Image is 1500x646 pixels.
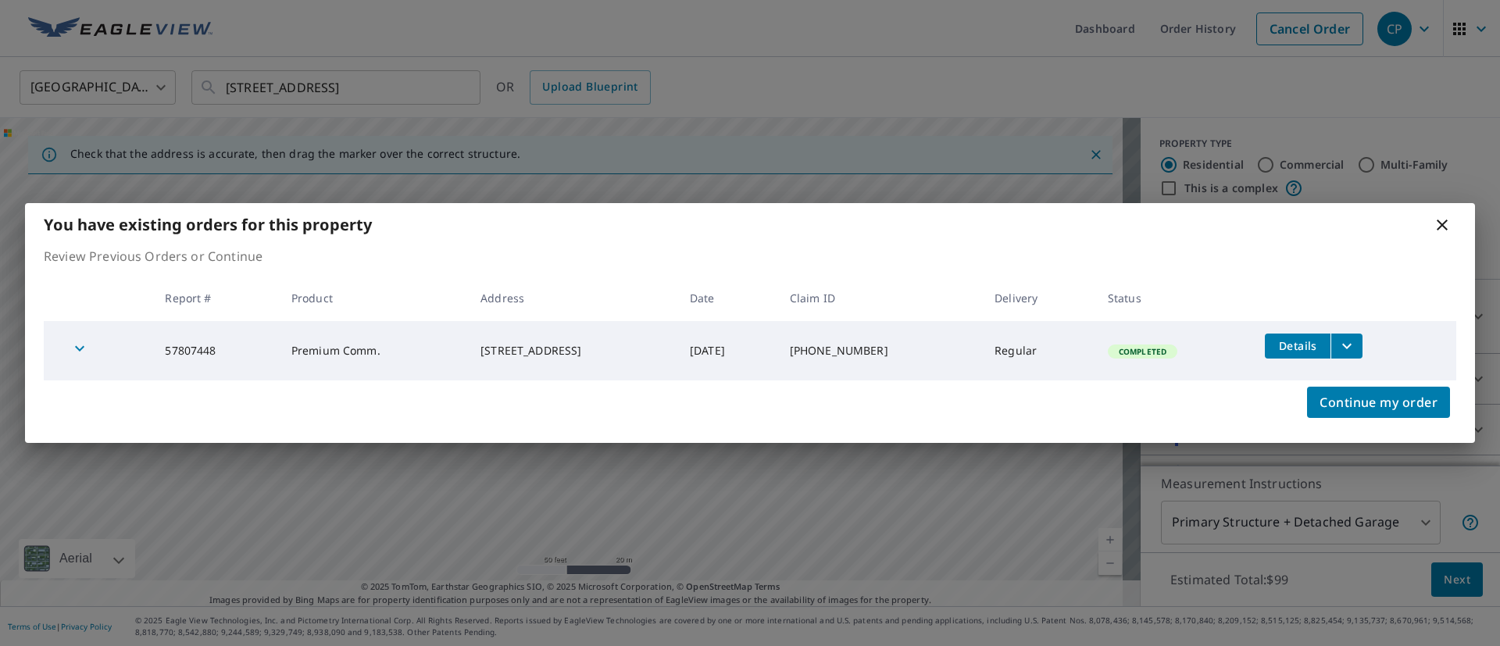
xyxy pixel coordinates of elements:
th: Delivery [982,275,1095,321]
th: Claim ID [777,275,982,321]
button: detailsBtn-57807448 [1265,334,1330,359]
b: You have existing orders for this property [44,214,372,235]
th: Date [677,275,777,321]
td: 57807448 [152,321,278,380]
td: Regular [982,321,1095,380]
p: Review Previous Orders or Continue [44,247,1456,266]
button: filesDropdownBtn-57807448 [1330,334,1362,359]
th: Address [468,275,677,321]
th: Report # [152,275,278,321]
td: [PHONE_NUMBER] [777,321,982,380]
span: Completed [1109,346,1176,357]
span: Continue my order [1320,391,1437,413]
button: Continue my order [1307,387,1450,418]
th: Product [279,275,468,321]
td: Premium Comm. [279,321,468,380]
div: [STREET_ADDRESS] [480,343,665,359]
td: [DATE] [677,321,777,380]
th: Status [1095,275,1252,321]
span: Details [1274,338,1321,353]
